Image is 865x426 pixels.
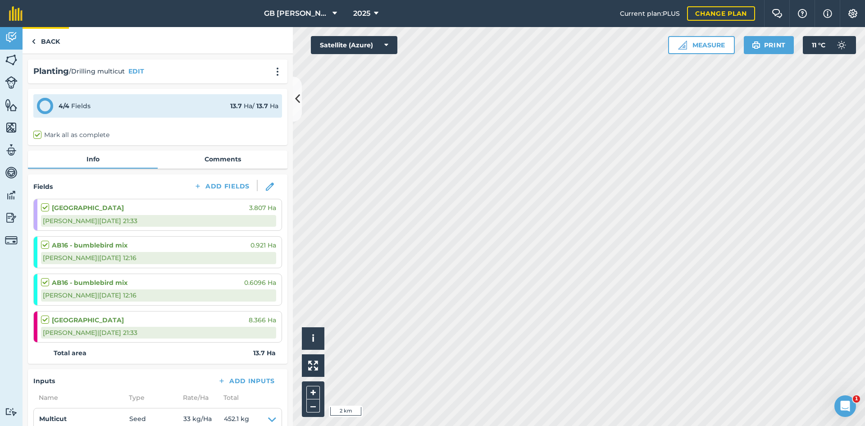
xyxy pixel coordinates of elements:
img: Four arrows, one pointing top left, one top right, one bottom right and the last bottom left [308,361,318,371]
strong: Total area [54,348,86,358]
button: + [306,386,320,399]
img: Ruler icon [678,41,687,50]
strong: AB16 - bumblebird mix [52,278,127,288]
img: A cog icon [847,9,858,18]
button: Add Inputs [210,375,282,387]
strong: AB16 - bumblebird mix [52,240,127,250]
img: svg+xml;base64,PD94bWwgdmVyc2lvbj0iMS4wIiBlbmNvZGluZz0idXRmLTgiPz4KPCEtLSBHZW5lcmF0b3I6IEFkb2JlIE... [5,408,18,416]
button: Add Fields [187,180,257,192]
img: svg+xml;base64,PHN2ZyB4bWxucz0iaHR0cDovL3d3dy53My5vcmcvMjAwMC9zdmciIHdpZHRoPSI5IiBoZWlnaHQ9IjI0Ii... [32,36,36,47]
a: Change plan [687,6,755,21]
img: fieldmargin Logo [9,6,23,21]
span: 11 ° C [812,36,825,54]
img: svg+xml;base64,PHN2ZyB4bWxucz0iaHR0cDovL3d3dy53My5vcmcvMjAwMC9zdmciIHdpZHRoPSI1NiIgaGVpZ2h0PSI2MC... [5,121,18,134]
img: svg+xml;base64,PHN2ZyB4bWxucz0iaHR0cDovL3d3dy53My5vcmcvMjAwMC9zdmciIHdpZHRoPSIyMCIgaGVpZ2h0PSIyNC... [272,67,283,76]
div: [PERSON_NAME] | [DATE] 12:16 [41,252,276,264]
div: [PERSON_NAME] | [DATE] 21:33 [41,327,276,339]
img: svg+xml;base64,PHN2ZyB4bWxucz0iaHR0cDovL3d3dy53My5vcmcvMjAwMC9zdmciIHdpZHRoPSI1NiIgaGVpZ2h0PSI2MC... [5,53,18,67]
img: svg+xml;base64,PD94bWwgdmVyc2lvbj0iMS4wIiBlbmNvZGluZz0idXRmLTgiPz4KPCEtLSBHZW5lcmF0b3I6IEFkb2JlIE... [5,76,18,89]
button: EDIT [128,66,144,76]
a: Comments [158,151,287,168]
iframe: Intercom live chat [834,395,856,417]
img: svg+xml;base64,PD94bWwgdmVyc2lvbj0iMS4wIiBlbmNvZGluZz0idXRmLTgiPz4KPCEtLSBHZW5lcmF0b3I6IEFkb2JlIE... [5,188,18,202]
strong: [GEOGRAPHIC_DATA] [52,315,124,325]
span: 8.366 Ha [249,315,276,325]
span: 0.6096 Ha [244,278,276,288]
span: Rate/ Ha [178,393,218,403]
a: Back [23,27,69,54]
button: Measure [668,36,735,54]
span: 3.807 Ha [249,203,276,213]
button: 11 °C [803,36,856,54]
img: svg+xml;base64,PHN2ZyB4bWxucz0iaHR0cDovL3d3dy53My5vcmcvMjAwMC9zdmciIHdpZHRoPSIxOSIgaGVpZ2h0PSIyNC... [752,40,760,50]
img: A question mark icon [797,9,808,18]
img: svg+xml;base64,PD94bWwgdmVyc2lvbj0iMS4wIiBlbmNvZGluZz0idXRmLTgiPz4KPCEtLSBHZW5lcmF0b3I6IEFkb2JlIE... [5,211,18,224]
span: Name [33,393,123,403]
h4: Fields [33,182,53,192]
a: Info [28,151,158,168]
div: [PERSON_NAME] | [DATE] 12:16 [41,289,276,301]
div: Ha / Ha [230,101,278,111]
button: Print [744,36,794,54]
span: Current plan : PLUS [620,9,680,18]
button: Satellite (Azure) [311,36,397,54]
img: Two speech bubbles overlapping with the left bubble in the forefront [772,9,783,18]
img: svg+xml;base64,PD94bWwgdmVyc2lvbj0iMS4wIiBlbmNvZGluZz0idXRmLTgiPz4KPCEtLSBHZW5lcmF0b3I6IEFkb2JlIE... [5,31,18,44]
span: GB [PERSON_NAME] Farms [264,8,329,19]
h2: Planting [33,65,69,78]
img: svg+xml;base64,PD94bWwgdmVyc2lvbj0iMS4wIiBlbmNvZGluZz0idXRmLTgiPz4KPCEtLSBHZW5lcmF0b3I6IEFkb2JlIE... [5,166,18,179]
div: [PERSON_NAME] | [DATE] 21:33 [41,215,276,227]
img: svg+xml;base64,PHN2ZyB4bWxucz0iaHR0cDovL3d3dy53My5vcmcvMjAwMC9zdmciIHdpZHRoPSI1NiIgaGVpZ2h0PSI2MC... [5,98,18,112]
img: svg+xml;base64,PD94bWwgdmVyc2lvbj0iMS4wIiBlbmNvZGluZz0idXRmLTgiPz4KPCEtLSBHZW5lcmF0b3I6IEFkb2JlIE... [5,143,18,157]
strong: 4 / 4 [59,102,69,110]
span: i [312,333,314,344]
strong: [GEOGRAPHIC_DATA] [52,203,124,213]
img: svg+xml;base64,PHN2ZyB4bWxucz0iaHR0cDovL3d3dy53My5vcmcvMjAwMC9zdmciIHdpZHRoPSIxNyIgaGVpZ2h0PSIxNy... [823,8,832,19]
span: / Drilling multicut [69,66,125,76]
label: Mark all as complete [33,130,109,140]
span: Total [218,393,239,403]
img: svg+xml;base64,PD94bWwgdmVyc2lvbj0iMS4wIiBlbmNvZGluZz0idXRmLTgiPz4KPCEtLSBHZW5lcmF0b3I6IEFkb2JlIE... [5,234,18,247]
span: 1 [853,395,860,403]
button: – [306,399,320,412]
button: i [302,327,324,350]
strong: 13.7 [230,102,242,110]
span: 2025 [353,8,370,19]
img: svg+xml;base64,PHN2ZyB3aWR0aD0iMTgiIGhlaWdodD0iMTgiIHZpZXdCb3g9IjAgMCAxOCAxOCIgZmlsbD0ibm9uZSIgeG... [266,183,274,191]
strong: 13.7 [256,102,268,110]
h4: Multicut [39,414,129,424]
span: 0.921 Ha [250,240,276,250]
h4: Inputs [33,376,55,386]
img: svg+xml;base64,PD94bWwgdmVyc2lvbj0iMS4wIiBlbmNvZGluZz0idXRmLTgiPz4KPCEtLSBHZW5lcmF0b3I6IEFkb2JlIE... [833,36,851,54]
span: Type [123,393,178,403]
strong: 13.7 Ha [253,348,276,358]
div: Fields [59,101,91,111]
